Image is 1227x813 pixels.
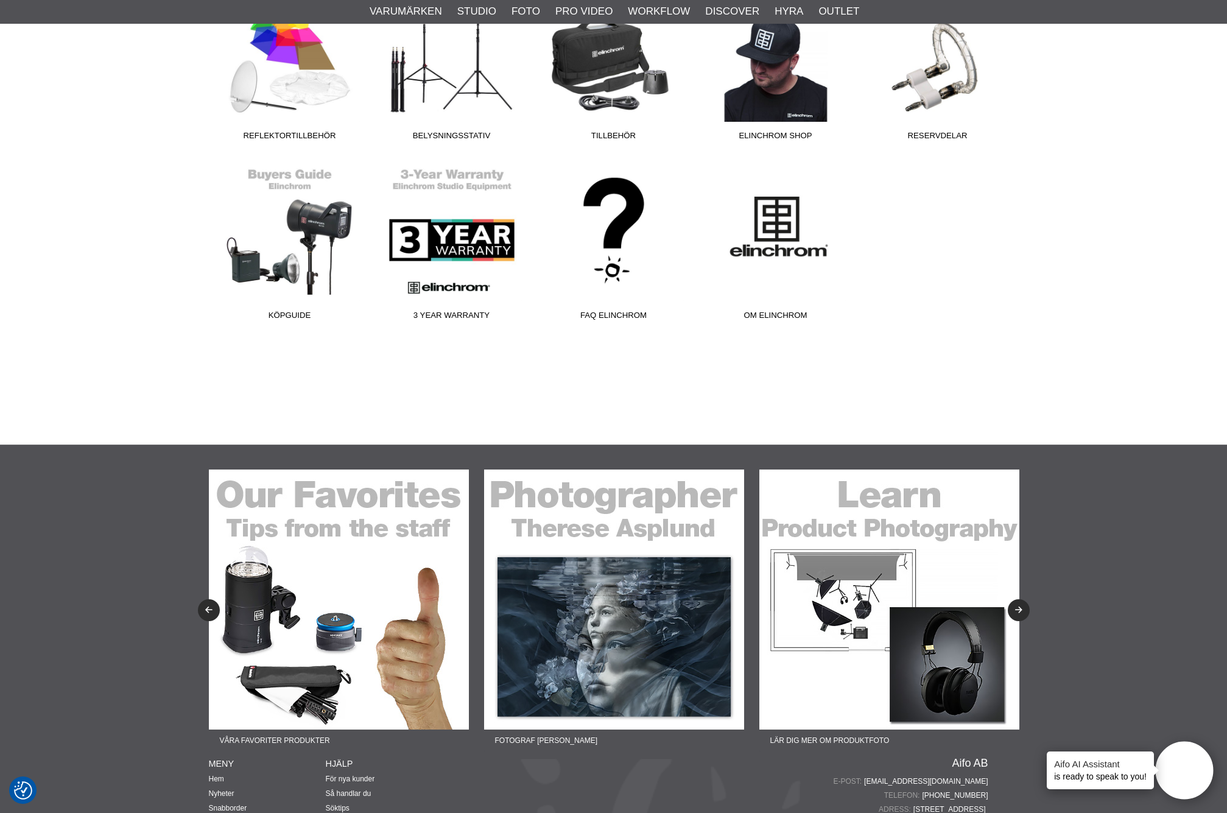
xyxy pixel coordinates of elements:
[371,161,533,326] a: 3 Year Warranty
[209,161,371,326] a: Köpguide
[759,470,1019,751] a: Annons:22-07F banner-sidfot-learn-product.jpgLär dig mer om produktfoto
[209,789,234,798] a: Nyheter
[759,730,901,751] span: Lär dig mer om produktfoto
[695,130,857,146] span: Elinchrom Shop
[775,4,803,19] a: Hyra
[628,4,690,19] a: Workflow
[512,4,540,19] a: Foto
[952,758,988,769] a: Aifo AB
[209,470,469,751] a: Annons:22-05F banner-sidfot-favorites.jpgVåra favoriter produkter
[759,470,1019,730] img: Annons:22-07F banner-sidfot-learn-product.jpg
[14,781,32,800] img: Revisit consent button
[695,161,857,326] a: Om Elinchrom
[209,775,224,783] a: Hem
[1008,599,1030,621] button: Next
[371,130,533,146] span: Belysningsstativ
[857,130,1019,146] span: Reservdelar
[209,309,371,326] span: Köpguide
[533,130,695,146] span: Tillbehör
[371,309,533,326] span: 3 Year Warranty
[370,4,442,19] a: Varumärken
[209,804,247,812] a: Snabborder
[457,4,496,19] a: Studio
[326,758,443,770] h4: Hjälp
[484,470,744,751] a: Annons:22-06F banner-sidfot-therese.jpgFotograf [PERSON_NAME]
[14,780,32,801] button: Samtyckesinställningar
[864,776,988,787] a: [EMAIL_ADDRESS][DOMAIN_NAME]
[922,790,988,801] a: [PHONE_NUMBER]
[209,470,469,730] img: Annons:22-05F banner-sidfot-favorites.jpg
[209,130,371,146] span: Reflektortillbehör
[1054,758,1147,770] h4: Aifo AI Assistant
[555,4,613,19] a: Pro Video
[209,730,341,751] span: Våra favoriter produkter
[533,161,695,326] a: FAQ Elinchrom
[198,599,220,621] button: Previous
[326,804,350,812] a: Söktips
[326,775,375,783] a: För nya kunder
[695,309,857,326] span: Om Elinchrom
[533,309,695,326] span: FAQ Elinchrom
[1047,751,1154,789] div: is ready to speak to you!
[484,730,608,751] span: Fotograf [PERSON_NAME]
[884,790,923,801] span: Telefon:
[818,4,859,19] a: Outlet
[326,789,371,798] a: Så handlar du
[484,470,744,730] img: Annons:22-06F banner-sidfot-therese.jpg
[209,758,326,770] h4: Meny
[705,4,759,19] a: Discover
[833,776,864,787] span: E-post:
